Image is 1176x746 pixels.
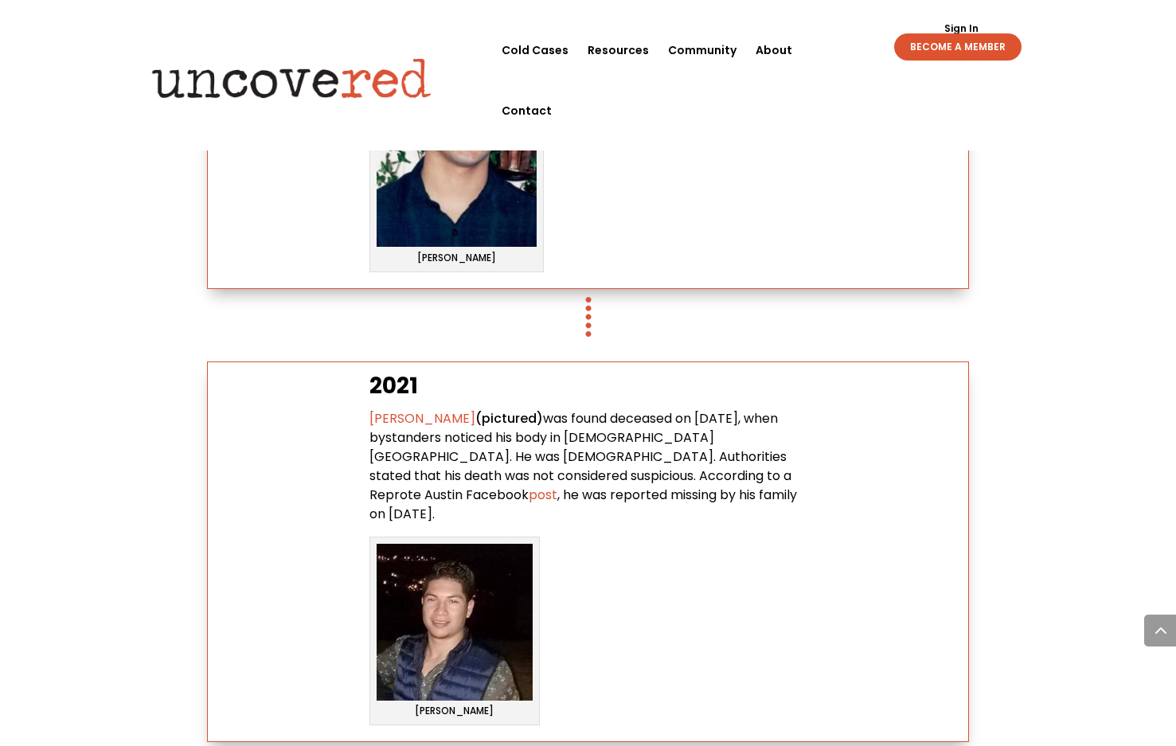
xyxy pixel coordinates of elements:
[369,409,475,428] a: [PERSON_NAME]
[369,409,791,504] span: was found deceased on [DATE], when bystanders noticed his body in [DEMOGRAPHIC_DATA][GEOGRAPHIC_D...
[369,370,418,401] span: 2021
[369,409,807,537] p: (pictured)
[529,486,557,504] a: post
[588,20,649,80] a: Resources
[502,80,552,141] a: Contact
[369,486,797,523] span: , he was reported missing by his family on [DATE].
[139,47,445,109] img: Uncovered logo
[377,704,533,718] p: [PERSON_NAME]
[377,251,537,265] p: [PERSON_NAME]
[502,20,568,80] a: Cold Cases
[756,20,792,80] a: About
[668,20,736,80] a: Community
[936,24,987,33] a: Sign In
[894,33,1022,61] a: BECOME A MEMBER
